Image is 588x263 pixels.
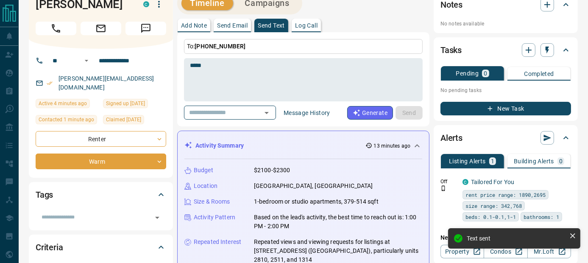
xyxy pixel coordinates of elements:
p: Listing Alerts [449,158,486,164]
p: New Alert: [440,233,571,242]
div: Sat Oct 11 2025 [103,99,166,111]
a: [PERSON_NAME][EMAIL_ADDRESS][DOMAIN_NAME] [59,75,154,91]
p: [GEOGRAPHIC_DATA], [GEOGRAPHIC_DATA] [254,182,373,190]
p: Based on the lead's activity, the best time to reach out is: 1:00 PM - 2:00 PM [254,213,422,231]
p: Send Email [217,22,248,28]
div: Warm [36,154,166,169]
h2: Alerts [440,131,463,145]
span: bathrooms: 1 [524,213,559,221]
p: 13 minutes ago [374,142,411,150]
span: Claimed [DATE] [106,115,141,124]
h2: Criteria [36,241,63,254]
span: Active 4 minutes ago [39,99,87,108]
p: Activity Summary [195,141,244,150]
p: Completed [524,71,554,77]
p: $2100-$2300 [254,166,290,175]
p: 0 [484,70,487,76]
button: Open [261,107,273,119]
a: Property [440,245,484,258]
h2: Tasks [440,43,462,57]
div: Sun Oct 12 2025 [36,115,99,127]
p: Size & Rooms [194,197,230,206]
div: Alerts [440,128,571,148]
div: Sat Oct 11 2025 [103,115,166,127]
p: To: [184,39,423,54]
p: Building Alerts [514,158,554,164]
p: Log Call [295,22,318,28]
p: 1-bedroom or studio apartments, 379-514 sqft [254,197,379,206]
div: Criteria [36,237,166,257]
a: Tailored For You [471,179,514,185]
p: 0 [559,158,563,164]
p: Activity Pattern [194,213,235,222]
span: Signed up [DATE] [106,99,145,108]
div: condos.ca [143,1,149,7]
div: Activity Summary13 minutes ago [184,138,422,154]
svg: Push Notification Only [440,185,446,191]
p: Budget [194,166,213,175]
p: Pending [456,70,479,76]
p: No notes available [440,20,571,28]
span: beds: 0.1-0.1,1-1 [465,213,516,221]
p: Repeated Interest [194,238,241,246]
p: Off [440,178,457,185]
span: Contacted 1 minute ago [39,115,94,124]
button: New Task [440,102,571,115]
svg: Email Verified [47,80,53,86]
div: condos.ca [463,179,468,185]
p: No pending tasks [440,84,571,97]
span: [PHONE_NUMBER] [195,43,245,50]
div: Renter [36,131,166,147]
p: 1 [491,158,494,164]
div: Tags [36,185,166,205]
p: Location [194,182,217,190]
button: Message History [279,106,335,120]
div: Text sent [467,235,566,242]
span: Message [125,22,166,35]
p: Add Note [181,22,207,28]
div: Tasks [440,40,571,60]
button: Open [151,212,163,224]
button: Open [81,56,92,66]
h2: Tags [36,188,53,201]
div: Sun Oct 12 2025 [36,99,99,111]
span: Email [81,22,121,35]
button: Generate [347,106,393,120]
span: size range: 342,768 [465,201,522,210]
span: rent price range: 1890,2695 [465,190,546,199]
span: Call [36,22,76,35]
p: Send Text [258,22,285,28]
